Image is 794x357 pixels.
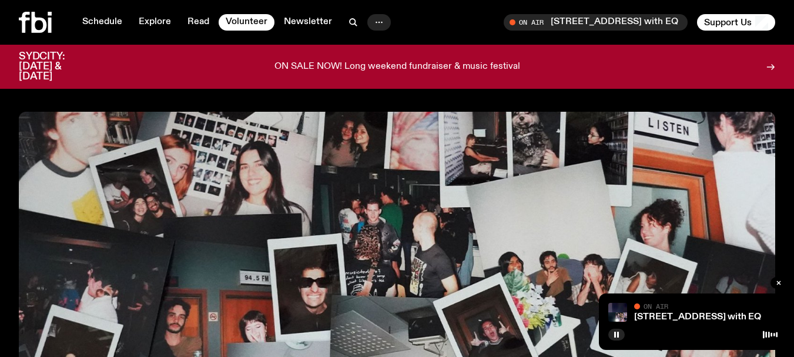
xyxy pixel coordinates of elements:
[75,14,129,31] a: Schedule
[644,302,668,310] span: On Air
[132,14,178,31] a: Explore
[634,312,761,322] a: [STREET_ADDRESS] with EQ
[180,14,216,31] a: Read
[19,52,94,82] h3: SYDCITY: [DATE] & [DATE]
[704,17,752,28] span: Support Us
[274,62,520,72] p: ON SALE NOW! Long weekend fundraiser & music festival
[697,14,775,31] button: Support Us
[504,14,688,31] button: On Air[STREET_ADDRESS] with EQ
[219,14,274,31] a: Volunteer
[277,14,339,31] a: Newsletter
